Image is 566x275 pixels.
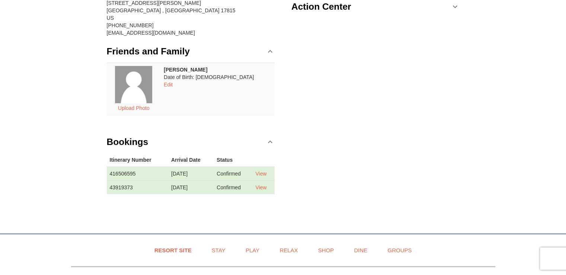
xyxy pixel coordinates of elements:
[164,67,207,73] strong: [PERSON_NAME]
[345,242,377,259] a: Dine
[107,180,169,194] td: 43919373
[255,171,266,177] a: View
[270,242,307,259] a: Relax
[309,242,343,259] a: Shop
[107,131,275,153] a: Bookings
[107,167,169,180] td: 416506595
[378,242,421,259] a: Groups
[202,242,235,259] a: Stay
[145,242,201,259] a: Resort Site
[214,167,252,180] td: Confirmed
[168,153,214,167] th: Arrival Date
[114,103,154,113] button: Upload Photo
[161,63,275,116] td: Date of Birth: [DEMOGRAPHIC_DATA]
[107,135,148,149] h3: Bookings
[107,44,190,59] h3: Friends and Family
[255,184,266,190] a: View
[214,153,252,167] th: Status
[168,167,214,180] td: [DATE]
[115,66,152,103] img: placeholder.jpg
[107,153,169,167] th: Itinerary Number
[236,242,269,259] a: Play
[164,82,173,88] a: Edit
[107,40,275,63] a: Friends and Family
[168,180,214,194] td: [DATE]
[214,180,252,194] td: Confirmed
